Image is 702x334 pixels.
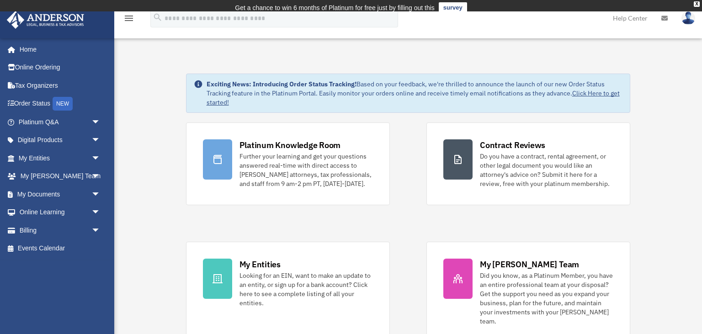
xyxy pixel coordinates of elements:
span: arrow_drop_down [91,167,110,186]
a: survey [439,2,467,13]
span: arrow_drop_down [91,149,110,168]
a: Digital Productsarrow_drop_down [6,131,114,149]
a: Platinum Q&Aarrow_drop_down [6,113,114,131]
div: My Entities [239,259,281,270]
a: My Entitiesarrow_drop_down [6,149,114,167]
span: arrow_drop_down [91,203,110,222]
div: Platinum Knowledge Room [239,139,341,151]
div: Did you know, as a Platinum Member, you have an entire professional team at your disposal? Get th... [480,271,613,326]
a: Online Learningarrow_drop_down [6,203,114,222]
a: Contract Reviews Do you have a contract, rental agreement, or other legal document you would like... [426,122,630,205]
a: Events Calendar [6,239,114,258]
i: search [153,12,163,22]
div: Contract Reviews [480,139,545,151]
div: close [694,1,700,7]
a: Tax Organizers [6,76,114,95]
div: Based on your feedback, we're thrilled to announce the launch of our new Order Status Tracking fe... [207,80,623,107]
div: Looking for an EIN, want to make an update to an entity, or sign up for a bank account? Click her... [239,271,373,307]
a: Platinum Knowledge Room Further your learning and get your questions answered real-time with dire... [186,122,390,205]
span: arrow_drop_down [91,221,110,240]
i: menu [123,13,134,24]
a: Home [6,40,110,58]
a: Online Ordering [6,58,114,77]
div: My [PERSON_NAME] Team [480,259,579,270]
a: My Documentsarrow_drop_down [6,185,114,203]
a: Click Here to get started! [207,89,620,106]
div: NEW [53,97,73,111]
a: Billingarrow_drop_down [6,221,114,239]
div: Further your learning and get your questions answered real-time with direct access to [PERSON_NAM... [239,152,373,188]
div: Get a chance to win 6 months of Platinum for free just by filling out this [235,2,435,13]
a: My [PERSON_NAME] Teamarrow_drop_down [6,167,114,186]
img: Anderson Advisors Platinum Portal [4,11,87,29]
div: Do you have a contract, rental agreement, or other legal document you would like an attorney's ad... [480,152,613,188]
img: User Pic [681,11,695,25]
strong: Exciting News: Introducing Order Status Tracking! [207,80,356,88]
a: menu [123,16,134,24]
span: arrow_drop_down [91,185,110,204]
span: arrow_drop_down [91,131,110,150]
a: Order StatusNEW [6,95,114,113]
span: arrow_drop_down [91,113,110,132]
